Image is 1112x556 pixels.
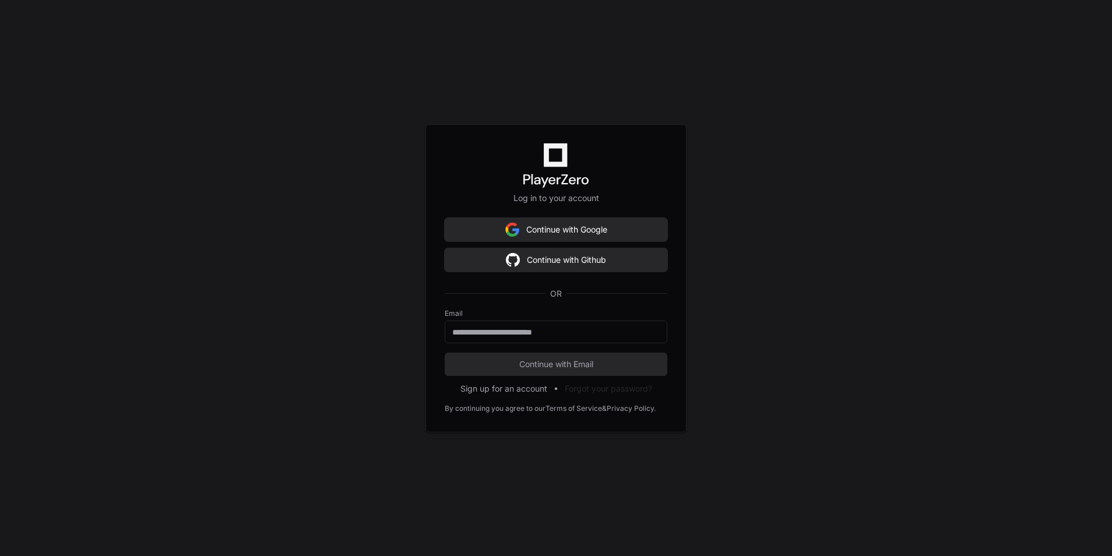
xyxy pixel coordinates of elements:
span: Continue with Email [445,358,667,370]
a: Terms of Service [546,404,602,413]
img: Sign in with google [506,248,520,272]
button: Continue with Github [445,248,667,272]
button: Continue with Google [445,218,667,241]
label: Email [445,309,667,318]
button: Continue with Email [445,353,667,376]
span: OR [546,288,566,300]
button: Forgot your password? [565,383,652,395]
img: Sign in with google [505,218,519,241]
div: By continuing you agree to our [445,404,546,413]
button: Sign up for an account [460,383,547,395]
p: Log in to your account [445,192,667,204]
div: & [602,404,607,413]
a: Privacy Policy. [607,404,656,413]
